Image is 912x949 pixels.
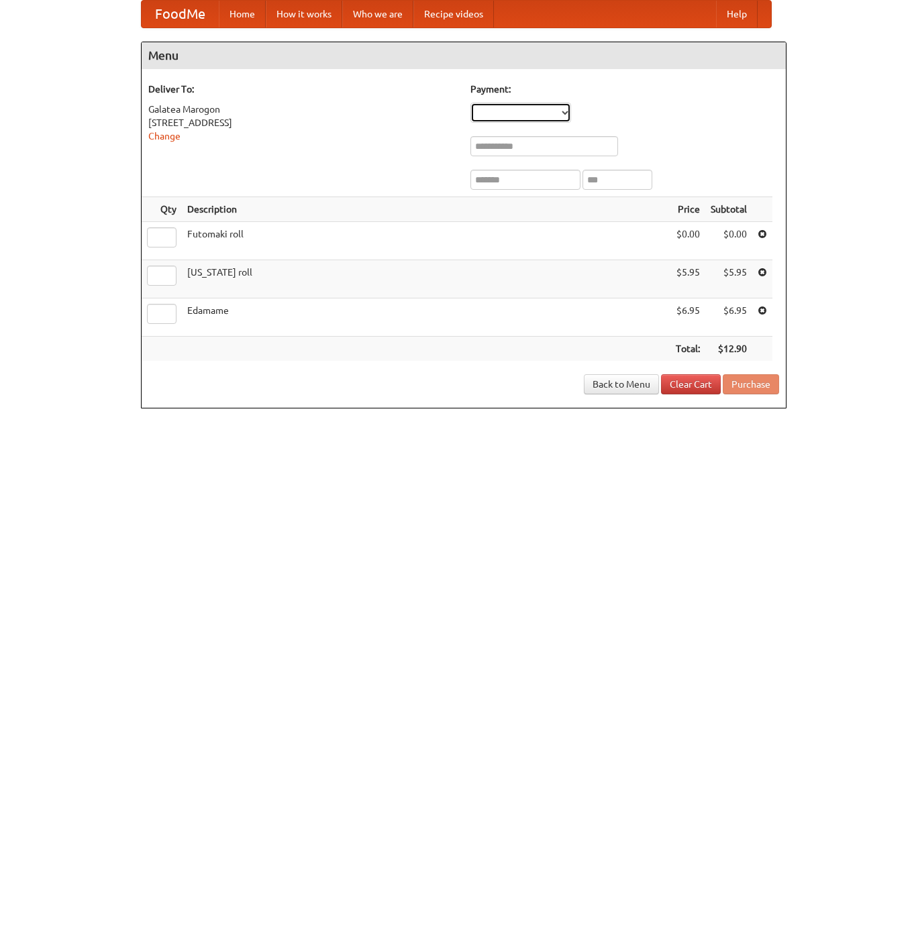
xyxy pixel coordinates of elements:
a: Change [148,131,181,142]
a: Back to Menu [584,374,659,394]
a: Recipe videos [413,1,494,27]
th: Qty [142,197,182,222]
td: $6.95 [670,298,705,337]
a: Home [219,1,266,27]
td: $5.95 [705,260,752,298]
th: Price [670,197,705,222]
a: How it works [266,1,342,27]
h5: Deliver To: [148,82,457,96]
td: $6.95 [705,298,752,337]
td: $5.95 [670,260,705,298]
td: Futomaki roll [182,222,670,260]
div: Galatea Marogon [148,103,457,116]
td: $0.00 [705,222,752,260]
h5: Payment: [470,82,779,96]
td: $0.00 [670,222,705,260]
a: Help [716,1,758,27]
th: Description [182,197,670,222]
th: $12.90 [705,337,752,361]
button: Purchase [723,374,779,394]
td: Edamame [182,298,670,337]
td: [US_STATE] roll [182,260,670,298]
a: FoodMe [142,1,219,27]
a: Who we are [342,1,413,27]
div: [STREET_ADDRESS] [148,116,457,129]
th: Subtotal [705,197,752,222]
h4: Menu [142,42,786,69]
a: Clear Cart [661,374,721,394]
th: Total: [670,337,705,361]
